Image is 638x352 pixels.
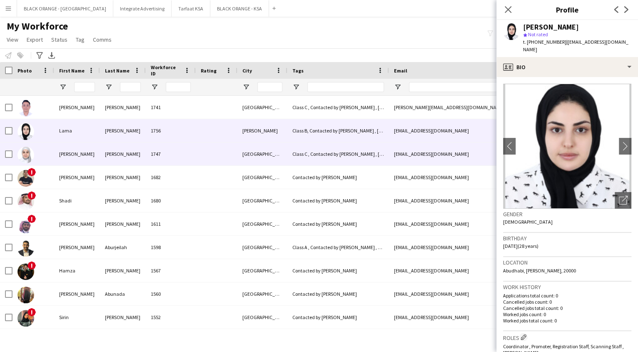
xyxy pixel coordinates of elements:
[389,282,556,305] div: [EMAIL_ADDRESS][DOMAIN_NAME]
[523,23,579,31] div: [PERSON_NAME]
[17,217,34,233] img: Ahmad amjad azeem Azeem
[17,240,34,257] img: Abdullah Aburjeilah
[287,142,389,165] div: Class C , Contacted by [PERSON_NAME] , [DEMOGRAPHIC_DATA] Speaker , [DEMOGRAPHIC_DATA] Speaker , ...
[76,36,85,43] span: Tag
[54,166,100,189] div: [PERSON_NAME]
[523,39,628,52] span: | [EMAIL_ADDRESS][DOMAIN_NAME]
[503,243,538,249] span: [DATE] (28 years)
[394,67,407,74] span: Email
[59,83,67,91] button: Open Filter Menu
[105,67,130,74] span: Last Name
[389,189,556,212] div: [EMAIL_ADDRESS][DOMAIN_NAME]
[503,84,631,209] img: Crew avatar or photo
[3,34,22,45] a: View
[51,36,67,43] span: Status
[54,329,100,352] div: YOUSEF
[503,283,631,291] h3: Work history
[528,31,548,37] span: Not rated
[100,329,146,352] div: Al-Atawi
[146,329,196,352] div: 1545
[287,166,389,189] div: Contacted by [PERSON_NAME]
[242,83,250,91] button: Open Filter Menu
[237,142,287,165] div: [GEOGRAPHIC_DATA]
[72,34,88,45] a: Tag
[17,0,113,17] button: BLACK ORANGE - [GEOGRAPHIC_DATA]
[17,123,34,140] img: Lama Ahmad
[523,39,566,45] span: t. [PHONE_NUMBER]
[394,83,401,91] button: Open Filter Menu
[27,261,36,270] span: !
[503,235,631,242] h3: Birthday
[17,287,34,303] img: Yazan Abunada
[146,142,196,165] div: 1747
[166,82,191,92] input: Workforce ID Filter Input
[54,119,100,142] div: Lama
[146,96,196,119] div: 1741
[113,0,172,17] button: Integrate Advertising
[503,317,631,324] p: Worked jobs total count: 0
[93,36,112,43] span: Comms
[389,236,556,259] div: [EMAIL_ADDRESS][DOMAIN_NAME]
[7,20,68,32] span: My Workforce
[27,191,36,200] span: !
[100,166,146,189] div: [PERSON_NAME]
[146,119,196,142] div: 1756
[237,189,287,212] div: [GEOGRAPHIC_DATA]
[100,236,146,259] div: Aburjeilah
[389,96,556,119] div: [PERSON_NAME][EMAIL_ADDRESS][DOMAIN_NAME]
[237,282,287,305] div: [GEOGRAPHIC_DATA]
[389,166,556,189] div: [EMAIL_ADDRESS][DOMAIN_NAME]
[35,50,45,60] app-action-btn: Advanced filters
[100,96,146,119] div: [PERSON_NAME]
[172,0,210,17] button: Tarfaat KSA
[100,259,146,282] div: [PERSON_NAME]
[27,168,36,176] span: !
[17,310,34,327] img: Sirin Al Eide
[146,166,196,189] div: 1682
[27,215,36,223] span: !
[54,212,100,235] div: [PERSON_NAME]
[287,119,389,142] div: Class B, Contacted by [PERSON_NAME] , [DEMOGRAPHIC_DATA] Speaker , [DEMOGRAPHIC_DATA] Speaker , H...
[503,311,631,317] p: Worked jobs count: 0
[242,67,252,74] span: City
[615,192,631,209] div: Open photos pop-in
[287,236,389,259] div: Class A , Contacted by [PERSON_NAME] , English Speaker , Khaleeji Profile , To be interviewed
[7,36,18,43] span: View
[100,282,146,305] div: Abunada
[237,329,287,352] div: [GEOGRAPHIC_DATA]
[146,306,196,329] div: 1552
[151,64,181,77] span: Workforce ID
[287,96,389,119] div: Class C , Contacted by [PERSON_NAME] , [DEMOGRAPHIC_DATA] Speaker
[100,306,146,329] div: [PERSON_NAME]
[287,189,389,212] div: Contacted by [PERSON_NAME]
[503,219,553,225] span: [DEMOGRAPHIC_DATA]
[146,282,196,305] div: 1560
[17,147,34,163] img: Lina Ahmad
[54,96,100,119] div: [PERSON_NAME]
[146,212,196,235] div: 1611
[287,212,389,235] div: Contacted by [PERSON_NAME]
[27,36,43,43] span: Export
[27,308,36,316] span: !
[54,282,100,305] div: [PERSON_NAME]
[146,259,196,282] div: 1567
[146,189,196,212] div: 1680
[503,333,631,342] h3: Roles
[389,212,556,235] div: [EMAIL_ADDRESS][DOMAIN_NAME]
[237,236,287,259] div: [GEOGRAPHIC_DATA]
[287,259,389,282] div: Contacted by [PERSON_NAME]
[389,329,556,352] div: [EMAIL_ADDRESS][DOMAIN_NAME]
[389,306,556,329] div: [EMAIL_ADDRESS][DOMAIN_NAME]
[100,142,146,165] div: [PERSON_NAME]
[151,83,158,91] button: Open Filter Menu
[503,292,631,299] p: Applications total count: 0
[503,267,576,274] span: Abudhabi, [PERSON_NAME], 20000
[503,210,631,218] h3: Gender
[237,166,287,189] div: [GEOGRAPHIC_DATA]
[100,212,146,235] div: [PERSON_NAME]
[210,0,269,17] button: BLACK ORANGE - KSA
[17,170,34,187] img: Khalid Ahmad
[146,236,196,259] div: 1598
[54,142,100,165] div: [PERSON_NAME]
[496,4,638,15] h3: Profile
